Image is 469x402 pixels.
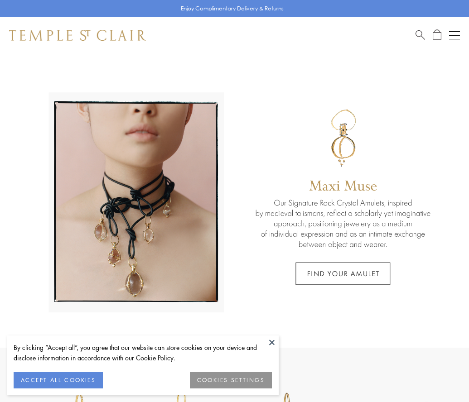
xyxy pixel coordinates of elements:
img: Temple St. Clair [9,30,146,41]
button: ACCEPT ALL COOKIES [14,372,103,388]
a: Open Shopping Bag [433,29,441,41]
div: By clicking “Accept all”, you agree that our website can store cookies on your device and disclos... [14,342,272,363]
a: Search [416,29,425,41]
button: COOKIES SETTINGS [190,372,272,388]
button: Open navigation [449,30,460,41]
p: Enjoy Complimentary Delivery & Returns [181,4,284,13]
